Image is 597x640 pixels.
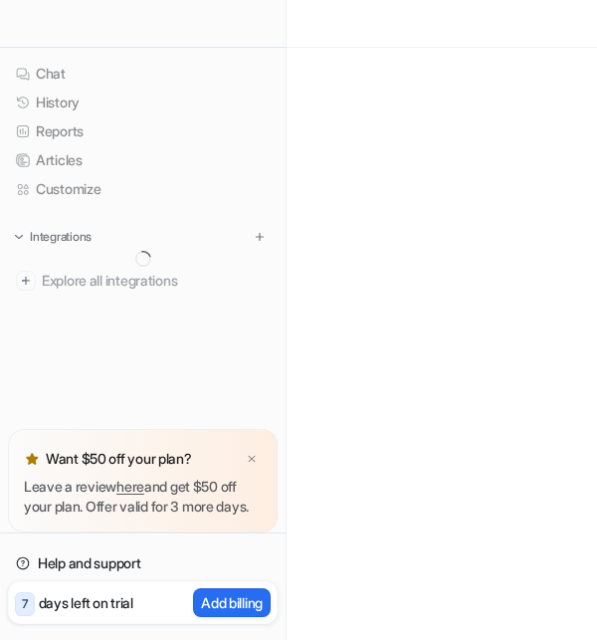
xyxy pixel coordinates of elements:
p: Integrations [30,229,92,245]
a: Chat [8,60,278,88]
p: 7 [22,595,28,613]
span: Explore all integrations [42,265,270,297]
p: Want $50 off your plan? [46,449,192,469]
p: Leave a review and get $50 off your plan. Offer valid for 3 more days. [24,477,262,517]
button: Integrations [8,227,98,247]
p: days left on trial [39,592,133,613]
p: Add billing [201,592,263,613]
button: Add billing [193,588,271,617]
img: star [24,451,40,467]
a: Customize [8,175,278,203]
a: here [116,478,144,495]
a: Reports [8,117,278,145]
img: explore all integrations [16,271,36,291]
a: Explore all integrations [8,267,278,295]
a: History [8,89,278,116]
img: x [246,453,258,466]
a: Articles [8,146,278,174]
img: expand menu [12,230,26,244]
img: menu_add.svg [253,230,267,244]
a: Help and support [8,549,278,577]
